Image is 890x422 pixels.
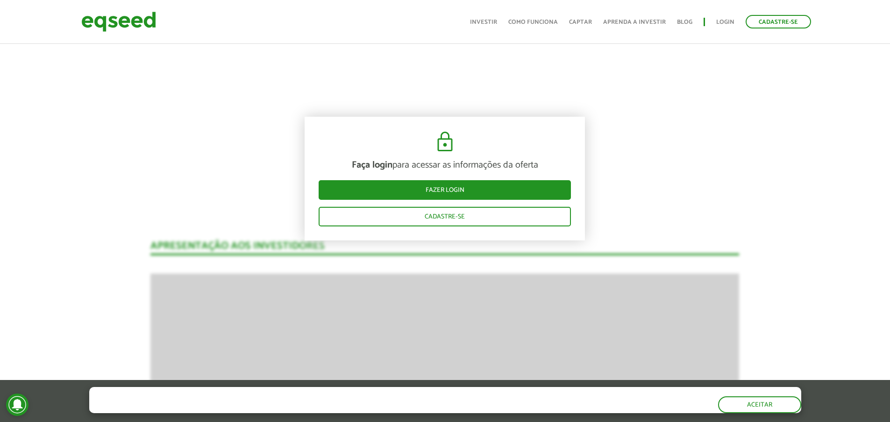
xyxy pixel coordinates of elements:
a: Fazer login [319,180,571,200]
button: Aceitar [718,396,801,413]
p: para acessar as informações da oferta [319,160,571,171]
a: Cadastre-se [746,15,811,28]
h5: O site da EqSeed utiliza cookies para melhorar sua navegação. [89,387,427,401]
a: política de privacidade e de cookies [213,405,320,413]
a: Como funciona [508,19,558,25]
a: Captar [569,19,592,25]
strong: Faça login [352,157,392,173]
img: cadeado.svg [434,131,456,153]
a: Investir [470,19,497,25]
p: Ao clicar em "aceitar", você aceita nossa . [89,404,427,413]
a: Aprenda a investir [603,19,666,25]
a: Cadastre-se [319,207,571,226]
a: Blog [677,19,692,25]
img: EqSeed [81,9,156,34]
a: Login [716,19,734,25]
